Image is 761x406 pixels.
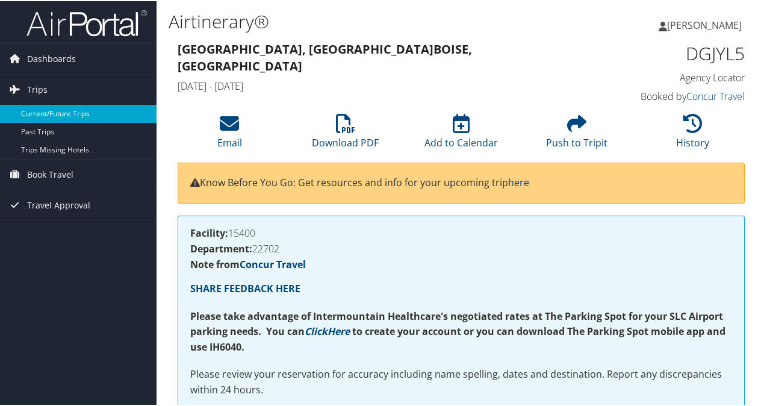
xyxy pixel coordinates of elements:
strong: Note from [190,257,306,270]
a: here [508,175,529,188]
img: airportal-logo.png [26,8,147,36]
h1: DGJYL5 [617,40,745,65]
strong: [GEOGRAPHIC_DATA], [GEOGRAPHIC_DATA] Boise, [GEOGRAPHIC_DATA] [178,40,472,73]
a: Here [328,323,350,337]
a: Email [217,119,242,148]
h4: Agency Locator [617,70,745,83]
h1: Airtinerary® [169,8,559,33]
strong: Facility: [190,225,228,239]
a: Concur Travel [686,89,745,102]
a: Concur Travel [240,257,306,270]
a: Add to Calendar [424,119,498,148]
span: Trips [27,73,48,104]
a: [PERSON_NAME] [659,6,754,42]
p: Please review your reservation for accuracy including name spelling, dates and destination. Repor... [190,366,732,396]
a: SHARE FEEDBACK HERE [190,281,300,294]
span: Dashboards [27,43,76,73]
strong: Please take advantage of Intermountain Healthcare's negotiated rates at The Parking Spot for your... [190,308,723,337]
h4: Booked by [617,89,745,102]
span: [PERSON_NAME] [667,17,742,31]
h4: 15400 [190,227,732,237]
h4: [DATE] - [DATE] [178,78,598,92]
a: Download PDF [312,119,379,148]
span: Travel Approval [27,189,90,219]
h4: 22702 [190,243,732,252]
a: Push to Tripit [546,119,607,148]
a: History [676,119,709,148]
strong: Department: [190,241,252,254]
p: Know Before You Go: Get resources and info for your upcoming trip [190,174,732,190]
strong: to create your account or you can download The Parking Spot mobile app and use IH6040. [190,323,725,352]
span: Book Travel [27,158,73,189]
a: Click [305,323,328,337]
